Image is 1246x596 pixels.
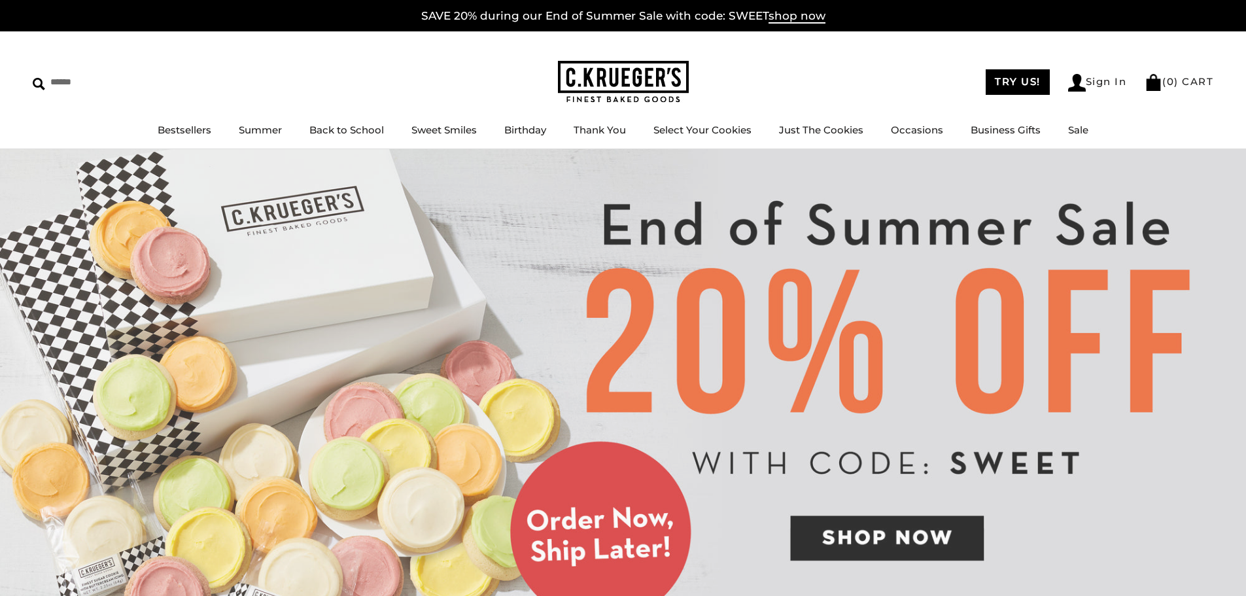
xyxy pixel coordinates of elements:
[33,72,188,92] input: Search
[986,69,1050,95] a: TRY US!
[779,124,863,136] a: Just The Cookies
[33,78,45,90] img: Search
[504,124,546,136] a: Birthday
[1145,75,1213,88] a: (0) CART
[158,124,211,136] a: Bestsellers
[421,9,825,24] a: SAVE 20% during our End of Summer Sale with code: SWEETshop now
[891,124,943,136] a: Occasions
[558,61,689,103] img: C.KRUEGER'S
[574,124,626,136] a: Thank You
[769,9,825,24] span: shop now
[1068,74,1086,92] img: Account
[1167,75,1175,88] span: 0
[653,124,752,136] a: Select Your Cookies
[971,124,1041,136] a: Business Gifts
[411,124,477,136] a: Sweet Smiles
[1145,74,1162,91] img: Bag
[1068,124,1088,136] a: Sale
[1068,74,1127,92] a: Sign In
[239,124,282,136] a: Summer
[309,124,384,136] a: Back to School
